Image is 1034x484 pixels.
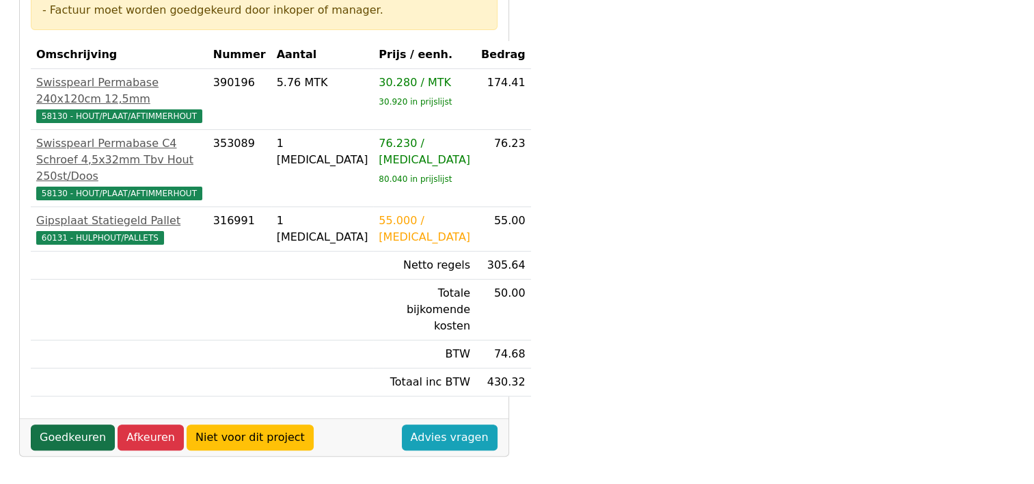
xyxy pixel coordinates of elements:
td: 74.68 [476,340,531,368]
a: Advies vragen [402,425,498,451]
div: 1 [MEDICAL_DATA] [277,213,368,245]
div: 1 [MEDICAL_DATA] [277,135,368,168]
td: Netto regels [373,252,476,280]
td: 316991 [208,207,271,252]
td: BTW [373,340,476,368]
div: 5.76 MTK [277,75,368,91]
td: 50.00 [476,280,531,340]
div: 30.280 / MTK [379,75,470,91]
th: Omschrijving [31,41,208,69]
sub: 30.920 in prijslijst [379,97,452,107]
div: Swisspearl Permabase 240x120cm 12,5mm [36,75,202,107]
td: 390196 [208,69,271,130]
div: 76.230 / [MEDICAL_DATA] [379,135,470,168]
td: 353089 [208,130,271,207]
a: Swisspearl Permabase C4 Schroef 4,5x32mm Tbv Hout 250st/Doos58130 - HOUT/PLAAT/AFTIMMERHOUT [36,135,202,201]
td: Totaal inc BTW [373,368,476,396]
a: Swisspearl Permabase 240x120cm 12,5mm58130 - HOUT/PLAAT/AFTIMMERHOUT [36,75,202,124]
span: 58130 - HOUT/PLAAT/AFTIMMERHOUT [36,187,202,200]
th: Aantal [271,41,374,69]
a: Afkeuren [118,425,184,451]
td: 430.32 [476,368,531,396]
td: 76.23 [476,130,531,207]
a: Niet voor dit project [187,425,314,451]
div: 55.000 / [MEDICAL_DATA] [379,213,470,245]
div: Gipsplaat Statiegeld Pallet [36,213,202,229]
span: 58130 - HOUT/PLAAT/AFTIMMERHOUT [36,109,202,123]
sub: 80.040 in prijslijst [379,174,452,184]
th: Prijs / eenh. [373,41,476,69]
div: - Factuur moet worden goedgekeurd door inkoper of manager. [42,2,486,18]
a: Gipsplaat Statiegeld Pallet60131 - HULPHOUT/PALLETS [36,213,202,245]
td: 55.00 [476,207,531,252]
td: 305.64 [476,252,531,280]
th: Bedrag [476,41,531,69]
div: Swisspearl Permabase C4 Schroef 4,5x32mm Tbv Hout 250st/Doos [36,135,202,185]
a: Goedkeuren [31,425,115,451]
td: 174.41 [476,69,531,130]
th: Nummer [208,41,271,69]
td: Totale bijkomende kosten [373,280,476,340]
span: 60131 - HULPHOUT/PALLETS [36,231,164,245]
